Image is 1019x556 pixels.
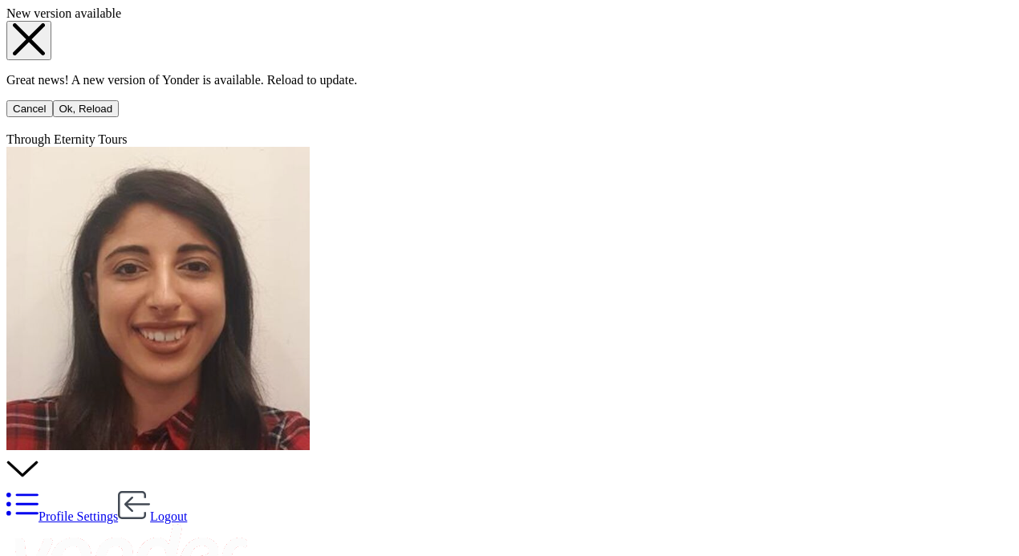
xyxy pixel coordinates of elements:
[6,21,51,60] button: Close
[6,509,118,523] a: Profile Settings
[6,73,1013,87] p: Great news! A new version of Yonder is available. Reload to update.
[118,509,187,523] a: Logout
[6,100,53,117] button: Cancel
[6,132,1013,147] div: Through Eternity Tours
[53,100,120,117] button: Ok, Reload
[6,147,310,450] img: 725-1755267273.png
[6,6,1013,21] div: New version available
